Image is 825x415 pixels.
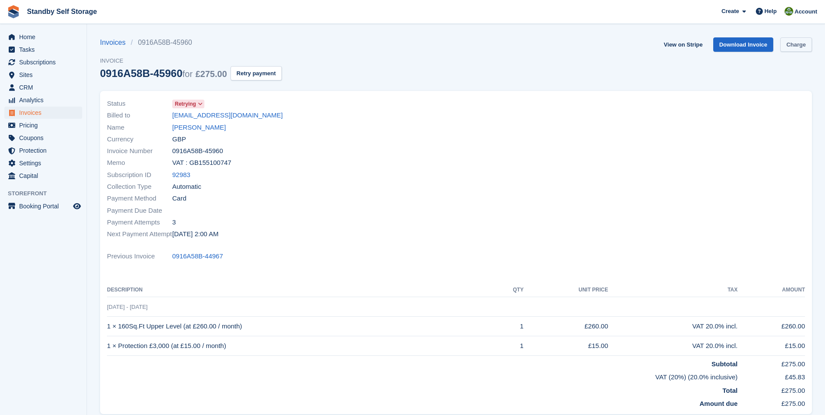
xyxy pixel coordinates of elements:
div: VAT 20.0% incl. [608,341,738,351]
th: Amount [738,283,805,297]
span: Payment Due Date [107,206,172,216]
th: QTY [493,283,523,297]
span: GBP [172,134,186,144]
a: menu [4,69,82,81]
a: Invoices [100,37,131,48]
td: £260.00 [738,317,805,336]
span: Pricing [19,119,71,131]
span: [DATE] - [DATE] [107,304,147,310]
span: Home [19,31,71,43]
a: [PERSON_NAME] [172,123,226,133]
img: Steve Hambridge [785,7,793,16]
img: stora-icon-8386f47178a22dfd0bd8f6a31ec36ba5ce8667c1dd55bd0f319d3a0aa187defe.svg [7,5,20,18]
td: £260.00 [524,317,608,336]
span: Collection Type [107,182,172,192]
a: Download Invoice [713,37,774,52]
span: Subscriptions [19,56,71,68]
a: 92983 [172,170,190,180]
span: Memo [107,158,172,168]
span: Create [721,7,739,16]
a: 0916A58B-44967 [172,251,223,261]
a: Preview store [72,201,82,211]
a: Standby Self Storage [23,4,100,19]
button: Retry payment [230,66,282,80]
a: menu [4,170,82,182]
span: Card [172,194,187,204]
span: Invoice Number [107,146,172,156]
th: Unit Price [524,283,608,297]
a: [EMAIL_ADDRESS][DOMAIN_NAME] [172,110,283,120]
div: 0916A58B-45960 [100,67,227,79]
td: £275.00 [738,355,805,369]
span: Retrying [175,100,196,108]
a: menu [4,107,82,119]
span: Booking Portal [19,200,71,212]
th: Tax [608,283,738,297]
span: Protection [19,144,71,157]
td: 1 × 160Sq.Ft Upper Level (at £260.00 / month) [107,317,493,336]
td: £15.00 [524,336,608,356]
a: menu [4,94,82,106]
span: for [182,69,192,79]
a: Charge [780,37,812,52]
td: £275.00 [738,382,805,396]
span: Account [795,7,817,16]
strong: Subtotal [711,360,738,368]
span: Currency [107,134,172,144]
span: Name [107,123,172,133]
th: Description [107,283,493,297]
span: Payment Attempts [107,218,172,228]
span: £275.00 [196,69,227,79]
span: 0916A58B-45960 [172,146,223,156]
a: menu [4,132,82,144]
td: £275.00 [738,395,805,409]
span: Coupons [19,132,71,144]
span: Capital [19,170,71,182]
td: 1 [493,336,523,356]
span: VAT : GB155100747 [172,158,231,168]
span: Billed to [107,110,172,120]
td: 1 × Protection £3,000 (at £15.00 / month) [107,336,493,356]
span: Help [765,7,777,16]
span: Invoices [19,107,71,119]
a: menu [4,119,82,131]
span: Next Payment Attempt [107,229,172,239]
a: menu [4,157,82,169]
td: VAT (20%) (20.0% inclusive) [107,369,738,382]
span: Status [107,99,172,109]
span: Storefront [8,189,87,198]
a: menu [4,44,82,56]
strong: Total [722,387,738,394]
a: menu [4,200,82,212]
span: 3 [172,218,176,228]
span: Automatic [172,182,201,192]
span: Sites [19,69,71,81]
a: menu [4,31,82,43]
nav: breadcrumbs [100,37,282,48]
div: VAT 20.0% incl. [608,321,738,331]
a: menu [4,56,82,68]
time: 2025-09-02 01:00:25 UTC [172,229,218,239]
span: Analytics [19,94,71,106]
a: menu [4,81,82,94]
span: CRM [19,81,71,94]
td: £15.00 [738,336,805,356]
a: View on Stripe [660,37,706,52]
span: Payment Method [107,194,172,204]
span: Invoice [100,57,282,65]
span: Settings [19,157,71,169]
a: menu [4,144,82,157]
span: Subscription ID [107,170,172,180]
td: 1 [493,317,523,336]
span: Tasks [19,44,71,56]
a: Retrying [172,99,204,109]
span: Previous Invoice [107,251,172,261]
strong: Amount due [700,400,738,407]
td: £45.83 [738,369,805,382]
